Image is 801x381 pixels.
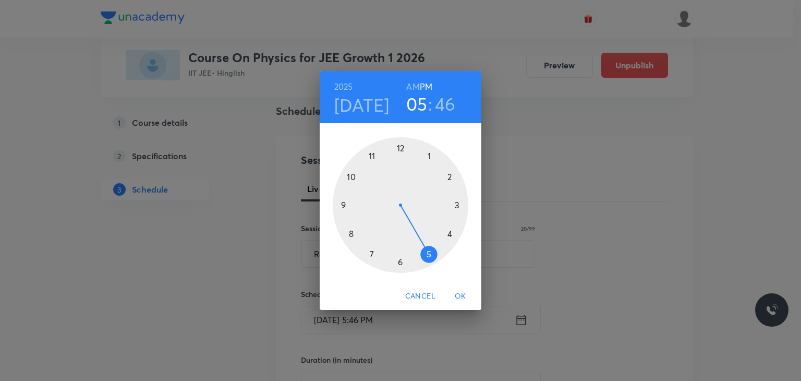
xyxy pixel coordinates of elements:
[401,287,440,306] button: Cancel
[334,79,353,94] button: 2025
[406,93,428,115] button: 05
[420,79,432,94] button: PM
[334,94,390,116] button: [DATE]
[405,290,435,303] span: Cancel
[444,287,477,306] button: OK
[435,93,456,115] button: 46
[428,93,432,115] h3: :
[448,290,473,303] span: OK
[406,79,419,94] button: AM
